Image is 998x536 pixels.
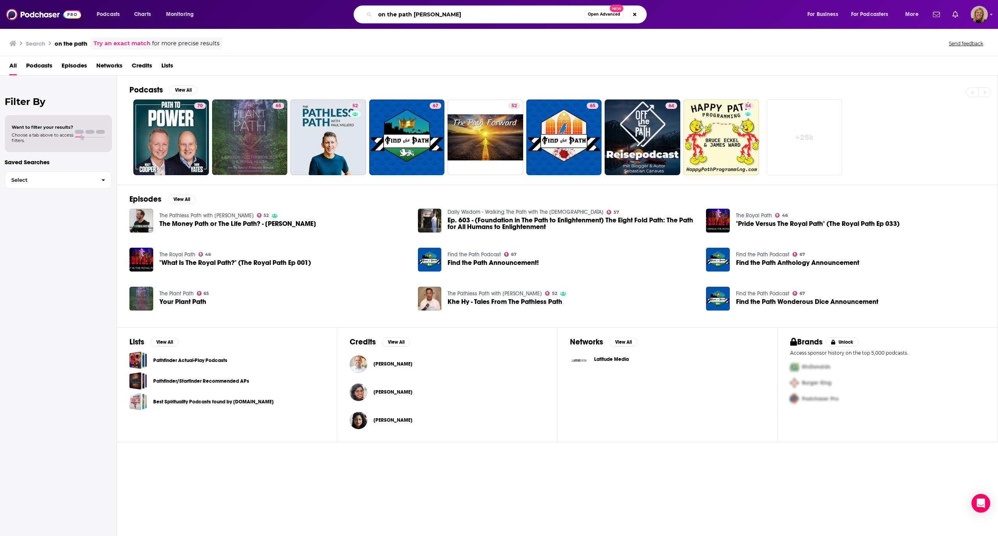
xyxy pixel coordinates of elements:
[448,217,697,230] a: Ep. 603 - (Foundation in The Path to Enlightenment) The Eight Fold Path: The Path for All Humans ...
[448,259,539,266] a: Find the Path Announcement!
[62,59,87,75] span: Episodes
[5,177,95,183] span: Select
[736,259,859,266] a: Find the Path Anthology Announcement
[9,59,17,75] a: All
[511,102,517,110] span: 52
[736,290,789,297] a: Find the Path Podcast
[5,171,112,189] button: Select
[166,9,194,20] span: Monitoring
[197,291,209,296] a: 65
[607,210,619,215] a: 57
[361,5,654,23] div: Search podcasts, credits, & more...
[350,383,367,401] img: Sushmita Pathak
[775,213,788,218] a: 46
[570,337,637,347] a: NetworksView All
[159,259,311,266] a: "What Is The Royal Path?" (The Royal Path Ep 001)
[129,372,147,390] a: Pathfinder/Starfinder Recommended APs
[264,214,269,217] span: 52
[793,291,805,296] a: 67
[683,99,759,175] a: 54
[736,212,772,219] a: The Royal Path
[159,251,195,258] a: The Royal Path
[930,8,943,21] a: Show notifications dropdown
[205,253,211,256] span: 46
[6,7,81,22] img: Podchaser - Follow, Share and Rate Podcasts
[153,398,274,406] a: Best Spirituality Podcasts found by [DOMAIN_NAME]
[448,99,523,175] a: 52
[526,99,602,175] a: 65
[129,337,179,347] a: ListsView All
[587,103,598,109] a: 65
[290,99,366,175] a: 52
[369,99,445,175] a: 67
[745,102,751,110] span: 54
[382,337,410,347] button: View All
[373,417,412,423] span: [PERSON_NAME]
[971,6,988,23] button: Show profile menu
[584,10,624,19] button: Open AdvancedNew
[350,337,410,347] a: CreditsView All
[159,220,316,227] span: The Money Path or The Life Path? - [PERSON_NAME]
[153,356,227,365] a: Pathfinder Actual-Play Podcasts
[971,494,990,513] div: Open Intercom Messenger
[55,40,87,47] h3: on the path
[133,99,209,175] a: 70
[129,351,147,369] span: Pathfinder Actual-Play Podcasts
[129,85,197,95] a: PodcastsView All
[5,158,112,166] p: Saved Searches
[430,103,441,109] a: 67
[793,252,805,257] a: 67
[96,59,122,75] a: Networks
[26,40,45,47] h3: Search
[767,99,842,175] a: +25k
[570,351,765,369] button: Latitude Media logoLatitude Media
[706,248,730,272] img: Find the Path Anthology Announcement
[545,291,557,296] a: 52
[91,8,130,21] button: open menu
[609,337,637,347] button: View All
[706,287,730,311] img: Find the Path Wonderous Dice Announcement
[5,96,112,107] h2: Filter By
[736,298,878,305] a: Find the Path Wonderous Dice Announcement
[159,298,206,305] a: Your Plant Path
[373,389,412,395] span: [PERSON_NAME]
[787,375,802,391] img: Second Pro Logo
[153,377,249,385] a: Pathfinder/Starfinder Recommended APs
[790,337,823,347] h2: Brands
[610,5,624,12] span: New
[197,102,203,110] span: 70
[97,9,120,20] span: Podcasts
[257,213,269,218] a: 52
[448,298,562,305] a: Khe Hy - Tales From The Pathless Path
[273,103,284,109] a: 65
[350,355,367,373] img: Parag Pathak
[511,253,517,256] span: 67
[807,9,838,20] span: For Business
[134,9,151,20] span: Charts
[150,337,179,347] button: View All
[352,102,358,110] span: 52
[373,389,412,395] a: Sushmita Pathak
[129,8,156,21] a: Charts
[12,132,73,143] span: Choose a tab above to access filters.
[787,359,802,375] img: First Pro Logo
[276,102,281,110] span: 65
[203,292,209,295] span: 65
[418,248,442,272] a: Find the Path Announcement!
[129,248,153,272] a: "What Is The Royal Path?" (The Royal Path Ep 001)
[706,209,730,233] img: "Pride Versus The Royal Path" (The Royal Path Ep 033)
[736,220,900,227] a: "Pride Versus The Royal Path" (The Royal Path Ep 033)
[152,39,219,48] span: for more precise results
[350,337,376,347] h2: Credits
[418,209,442,233] img: Ep. 603 - (Foundation in The Path to Enlightenment) The Eight Fold Path: The Path for All Humans ...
